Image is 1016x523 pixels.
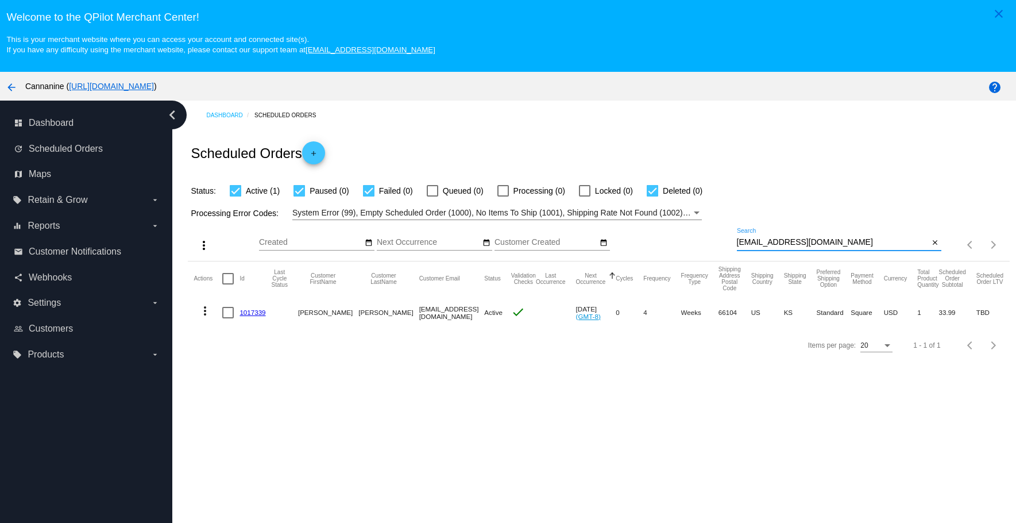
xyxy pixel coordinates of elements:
[14,165,160,183] a: map Maps
[817,269,841,288] button: Change sorting for PreferredShippingOption
[511,261,536,296] mat-header-cell: Validation Checks
[982,334,1005,357] button: Next page
[163,106,181,124] i: chevron_left
[718,266,741,291] button: Change sorting for ShippingPostcode
[29,247,121,257] span: Customer Notifications
[14,243,160,261] a: email Customer Notifications
[982,233,1005,256] button: Next page
[643,296,681,329] mat-cell: 4
[6,11,1009,24] h3: Welcome to the QPilot Merchant Center!
[14,247,23,256] i: email
[616,275,633,282] button: Change sorting for Cycles
[14,114,160,132] a: dashboard Dashboard
[576,313,601,320] a: (GMT-8)
[14,268,160,287] a: share Webhooks
[239,309,265,316] a: 1017339
[495,238,598,247] input: Customer Created
[358,272,408,285] button: Change sorting for CustomerLastName
[929,237,941,249] button: Clear
[29,144,103,154] span: Scheduled Orders
[419,275,460,282] button: Change sorting for CustomerEmail
[150,298,160,307] i: arrow_drop_down
[13,350,22,359] i: local_offer
[29,118,74,128] span: Dashboard
[28,195,87,205] span: Retain & Grow
[860,342,893,350] mat-select: Items per page:
[13,195,22,205] i: local_offer
[191,209,279,218] span: Processing Error Codes:
[595,184,633,198] span: Locked (0)
[28,349,64,360] span: Products
[576,272,606,285] button: Change sorting for NextOccurrenceUtc
[14,320,160,338] a: people_outline Customers
[959,233,982,256] button: Previous page
[939,296,976,329] mat-cell: 33.99
[884,296,918,329] mat-cell: USD
[150,195,160,205] i: arrow_drop_down
[536,272,566,285] button: Change sorting for LastOccurrenceUtc
[292,206,702,220] mat-select: Filter by Processing Error Codes
[28,298,61,308] span: Settings
[992,7,1006,21] mat-icon: close
[817,296,851,329] mat-cell: Standard
[13,298,22,307] i: settings
[663,184,702,198] span: Deleted (0)
[197,239,211,252] mat-icon: more_vert
[358,296,419,329] mat-cell: [PERSON_NAME]
[616,296,643,329] mat-cell: 0
[272,269,288,288] button: Change sorting for LastProcessingCycleId
[737,238,929,247] input: Search
[191,141,324,164] h2: Scheduled Orders
[298,272,348,285] button: Change sorting for CustomerFirstName
[600,239,608,248] mat-icon: date_range
[246,184,280,198] span: Active (1)
[191,186,216,195] span: Status:
[917,296,938,329] mat-cell: 1
[307,149,320,163] mat-icon: add
[379,184,413,198] span: Failed (0)
[29,169,51,179] span: Maps
[976,296,1014,329] mat-cell: TBD
[976,272,1003,285] button: Change sorting for LifetimeValue
[484,275,500,282] button: Change sorting for Status
[917,261,938,296] mat-header-cell: Total Product Quantity
[377,238,480,247] input: Next Occurrence
[254,106,326,124] a: Scheduled Orders
[443,184,484,198] span: Queued (0)
[306,45,435,54] a: [EMAIL_ADDRESS][DOMAIN_NAME]
[259,238,362,247] input: Created
[784,272,806,285] button: Change sorting for ShippingState
[959,334,982,357] button: Previous page
[643,275,670,282] button: Change sorting for Frequency
[681,296,718,329] mat-cell: Weeks
[310,184,349,198] span: Paused (0)
[14,324,23,333] i: people_outline
[939,269,966,288] button: Change sorting for Subtotal
[25,82,157,91] span: Cannanine ( )
[751,296,784,329] mat-cell: US
[29,324,73,334] span: Customers
[14,140,160,158] a: update Scheduled Orders
[884,275,907,282] button: Change sorting for CurrencyIso
[511,305,525,319] mat-icon: check
[751,272,774,285] button: Change sorting for ShippingCountry
[194,261,222,296] mat-header-cell: Actions
[808,341,856,349] div: Items per page:
[206,106,254,124] a: Dashboard
[14,170,23,179] i: map
[198,304,212,318] mat-icon: more_vert
[14,144,23,153] i: update
[14,118,23,128] i: dashboard
[239,275,244,282] button: Change sorting for Id
[784,296,817,329] mat-cell: KS
[484,309,503,316] span: Active
[13,221,22,230] i: equalizer
[419,296,485,329] mat-cell: [EMAIL_ADDRESS][DOMAIN_NAME]
[482,239,490,248] mat-icon: date_range
[718,296,751,329] mat-cell: 66104
[913,341,940,349] div: 1 - 1 of 1
[69,82,154,91] a: [URL][DOMAIN_NAME]
[14,273,23,282] i: share
[851,296,883,329] mat-cell: Square
[851,272,873,285] button: Change sorting for PaymentMethod.Type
